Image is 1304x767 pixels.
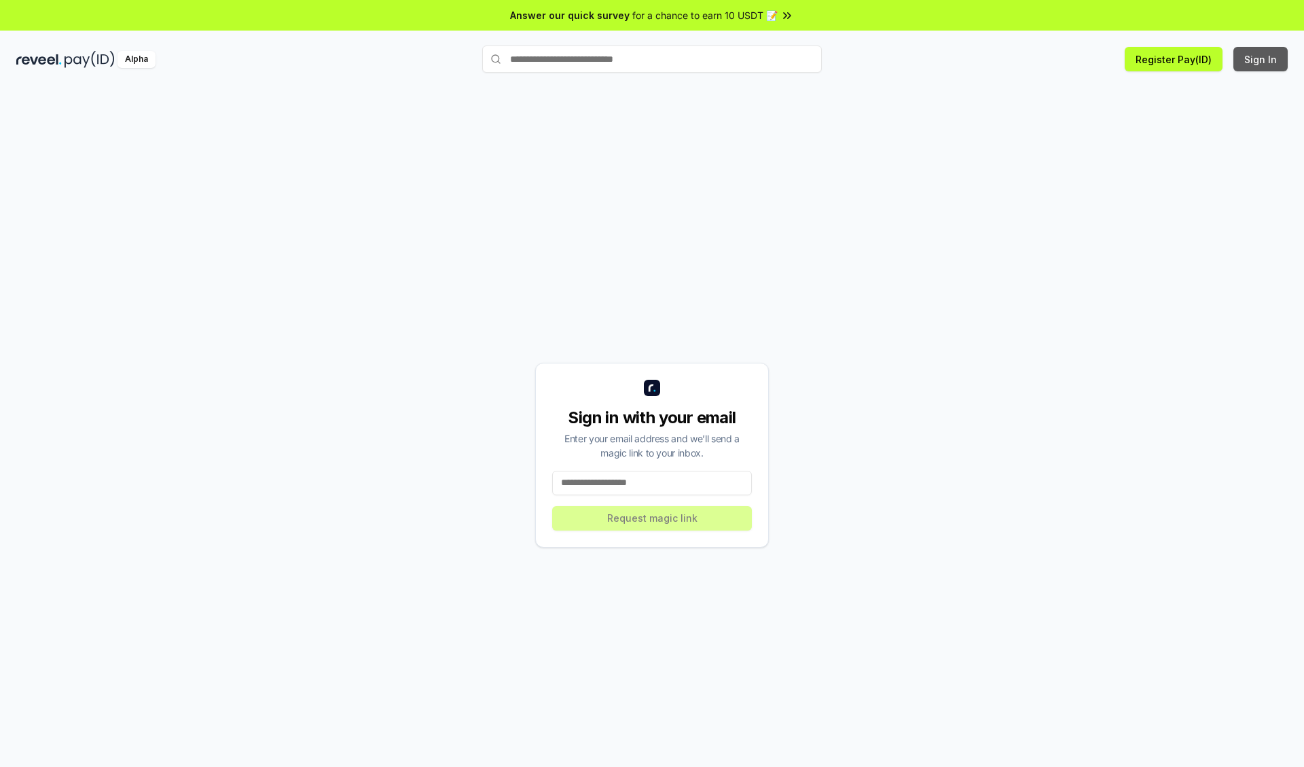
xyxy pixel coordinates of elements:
[552,431,752,460] div: Enter your email address and we’ll send a magic link to your inbox.
[632,8,778,22] span: for a chance to earn 10 USDT 📝
[552,407,752,429] div: Sign in with your email
[644,380,660,396] img: logo_small
[510,8,630,22] span: Answer our quick survey
[117,51,156,68] div: Alpha
[1125,47,1222,71] button: Register Pay(ID)
[1233,47,1288,71] button: Sign In
[16,51,62,68] img: reveel_dark
[65,51,115,68] img: pay_id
